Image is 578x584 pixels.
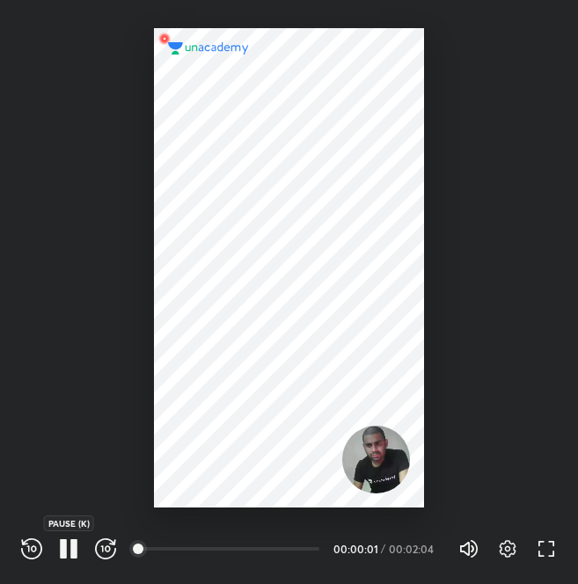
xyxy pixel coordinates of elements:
[44,515,94,531] div: PAUSE (K)
[154,28,175,49] img: wMgqJGBwKWe8AAAAABJRU5ErkJggg==
[168,42,249,55] img: logo.2a7e12a2.svg
[381,544,385,554] div: /
[333,544,377,554] div: 00:00:01
[389,544,437,554] div: 00:02:04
